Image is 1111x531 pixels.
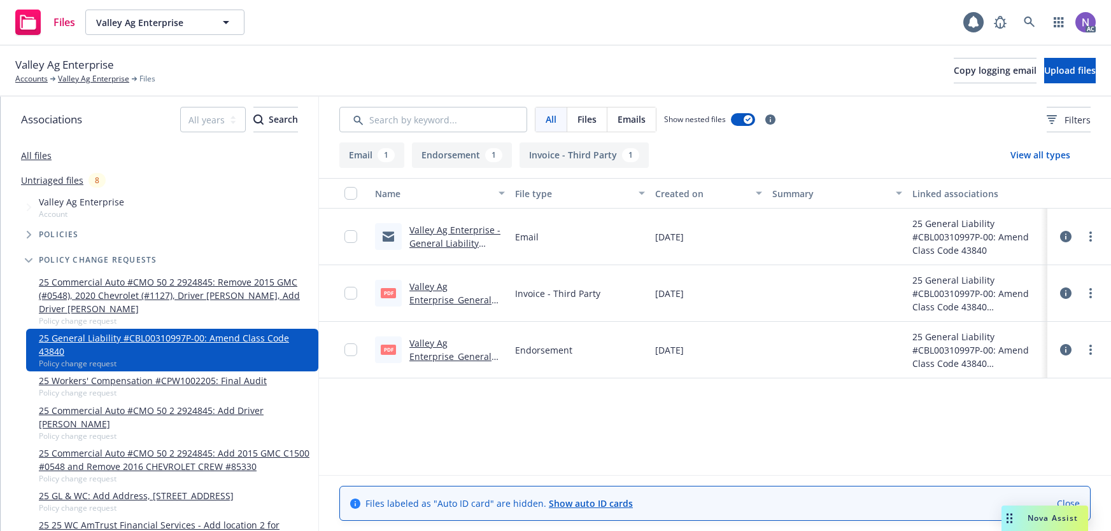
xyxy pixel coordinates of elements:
[912,217,1042,257] div: 25 General Liability #CBL00310997P-00: Amend Class Code 43840
[515,187,631,200] div: File type
[339,142,404,168] button: Email
[15,73,48,85] a: Accounts
[339,107,527,132] input: Search by keyword...
[53,17,75,27] span: Files
[39,315,313,326] span: Policy change request
[1083,286,1098,301] a: more
[409,280,503,373] a: Valley Ag Enterprise_General Liability #CBL00310997P-00_Amend Class Code 43840_CARRIER INVOICE [D...
[139,73,155,85] span: Files
[344,343,357,356] input: Toggle Row Selected
[39,446,313,473] a: 25 Commercial Auto #CMO 50 2 2924845: Add 2015 GMC C1500 #0548 and Remove 2016 CHEVROLET CREW #85330
[39,195,124,209] span: Valley Ag Enterprise
[520,142,649,168] button: Invoice - Third Party
[1047,107,1091,132] button: Filters
[15,57,114,73] span: Valley Ag Enterprise
[370,178,510,209] button: Name
[412,142,512,168] button: Endorsement
[987,10,1013,35] a: Report a Bug
[1001,506,1017,531] div: Drag to move
[378,148,395,162] div: 1
[510,178,650,209] button: File type
[577,113,597,126] span: Files
[1028,513,1078,523] span: Nova Assist
[515,287,600,300] span: Invoice - Third Party
[1065,113,1091,127] span: Filters
[1017,10,1042,35] a: Search
[990,142,1091,168] button: View all types
[39,489,234,502] a: 25 GL & WC: Add Address, [STREET_ADDRESS]
[344,287,357,300] input: Toggle Row Selected
[39,331,313,358] a: 25 General Liability #CBL00310997P-00: Amend Class Code 43840
[39,431,313,441] span: Policy change request
[622,148,639,162] div: 1
[381,288,396,298] span: pdf
[21,174,83,187] a: Untriaged files
[954,64,1037,76] span: Copy logging email
[39,256,157,264] span: Policy change requests
[21,111,82,128] span: Associations
[1057,497,1080,510] a: Close
[39,358,313,369] span: Policy change request
[515,343,572,357] span: Endorsement
[39,374,267,387] a: 25 Workers' Compensation #CPW1002205: Final Audit
[912,330,1042,370] div: 25 General Liability #CBL00310997P-00: Amend Class Code 43840
[485,148,502,162] div: 1
[1047,113,1091,127] span: Filters
[515,230,539,244] span: Email
[1001,506,1088,531] button: Nova Assist
[1044,64,1096,76] span: Upload files
[344,230,357,243] input: Toggle Row Selected
[58,73,129,85] a: Valley Ag Enterprise
[85,10,244,35] button: Valley Ag Enterprise
[912,187,1042,200] div: Linked associations
[1083,342,1098,357] a: more
[253,114,264,125] svg: Search
[365,497,633,510] span: Files labeled as "Auto ID card" are hidden.
[1046,10,1072,35] a: Switch app
[1083,229,1098,244] a: more
[409,337,505,429] a: Valley Ag Enterprise_General Liability #CBL00310997P-00_Amend Class Code 43840 ENDT #1_03-10-2025...
[381,345,396,354] span: pdf
[655,287,684,300] span: [DATE]
[96,16,206,29] span: Valley Ag Enterprise
[772,187,888,200] div: Summary
[618,113,646,126] span: Emails
[88,173,106,188] div: 8
[655,343,684,357] span: [DATE]
[344,187,357,200] input: Select all
[1044,58,1096,83] button: Upload files
[912,273,1042,314] div: 25 General Liability #CBL00310997P-00: Amend Class Code 43840
[39,231,79,238] span: Policies
[549,497,633,509] a: Show auto ID cards
[1075,12,1096,32] img: photo
[409,224,500,289] a: Valley Ag Enterprise - General Liability #CBL00310997P-00: Amend Class Code 43840
[907,178,1047,209] button: Linked associations
[39,502,234,513] span: Policy change request
[39,473,313,484] span: Policy change request
[655,230,684,244] span: [DATE]
[767,178,907,209] button: Summary
[664,114,726,125] span: Show nested files
[655,187,747,200] div: Created on
[10,4,80,40] a: Files
[954,58,1037,83] button: Copy logging email
[39,275,313,315] a: 25 Commercial Auto #CMO 50 2 2924845: Remove 2015 GMC (#0548), 2020 Chevrolet (#1127), Driver [PE...
[39,387,267,398] span: Policy change request
[375,187,491,200] div: Name
[39,404,313,431] a: 25 Commercial Auto #CMO 50 2 2924845: Add Driver [PERSON_NAME]
[253,107,298,132] button: SearchSearch
[21,149,52,162] a: All files
[546,113,556,126] span: All
[650,178,767,209] button: Created on
[253,107,298,132] div: Search
[39,209,124,219] span: Account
